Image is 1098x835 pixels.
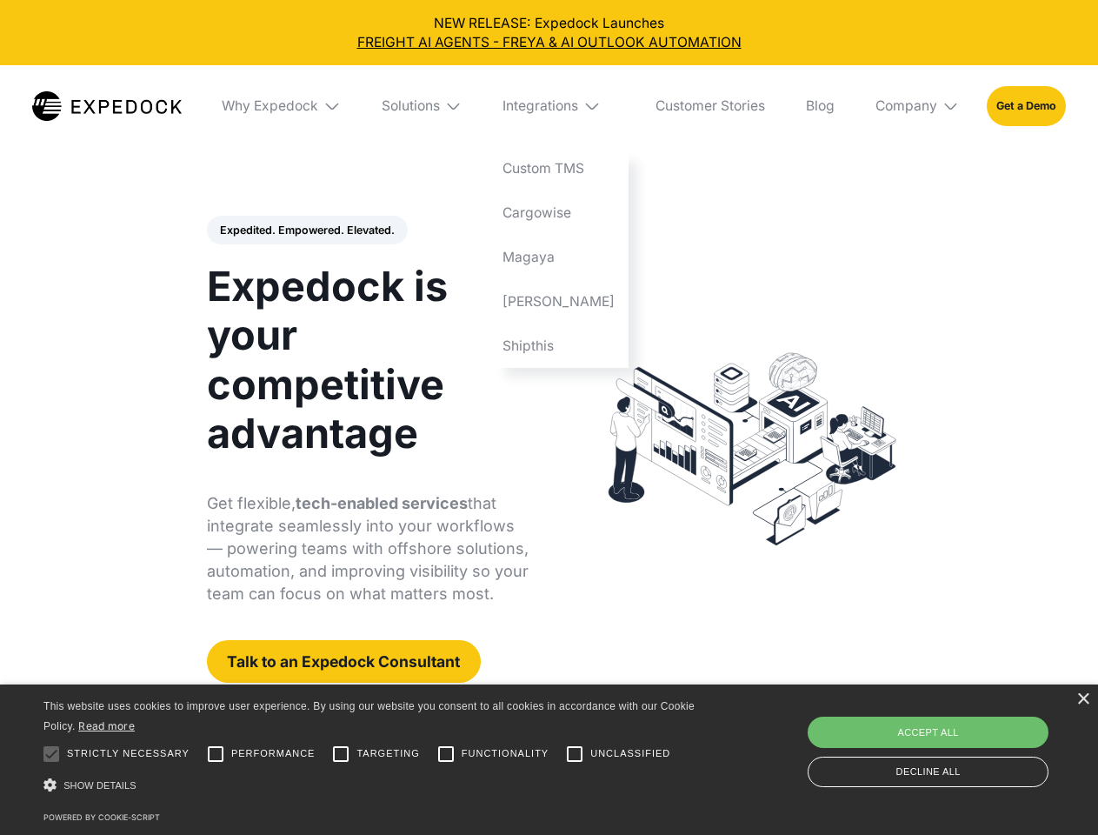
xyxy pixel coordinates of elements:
[382,97,440,115] div: Solutions
[67,746,190,761] span: Strictly necessary
[462,746,549,761] span: Functionality
[875,97,937,115] div: Company
[43,812,160,822] a: Powered by cookie-script
[489,279,629,324] a: [PERSON_NAME]
[809,647,1098,835] iframe: Chat Widget
[862,65,973,147] div: Company
[642,65,778,147] a: Customer Stories
[63,780,136,791] span: Show details
[590,746,670,761] span: Unclassified
[296,494,468,512] strong: tech-enabled services
[987,86,1066,125] a: Get a Demo
[356,746,419,761] span: Targeting
[231,746,316,761] span: Performance
[222,97,318,115] div: Why Expedock
[489,147,629,191] a: Custom TMS
[489,147,629,368] nav: Integrations
[207,492,529,605] p: Get flexible, that integrate seamlessly into your workflows — powering teams with offshore soluti...
[43,700,695,732] span: This website uses cookies to improve user experience. By using our website you consent to all coo...
[43,774,701,798] div: Show details
[368,65,476,147] div: Solutions
[207,262,529,458] h1: Expedock is your competitive advantage
[792,65,848,147] a: Blog
[489,235,629,279] a: Magaya
[207,640,481,683] a: Talk to an Expedock Consultant
[14,33,1085,52] a: FREIGHT AI AGENTS - FREYA & AI OUTLOOK AUTOMATION
[78,719,135,732] a: Read more
[502,97,578,115] div: Integrations
[209,65,355,147] div: Why Expedock
[489,191,629,236] a: Cargowise
[489,324,629,368] a: Shipthis
[489,65,629,147] div: Integrations
[14,14,1085,52] div: NEW RELEASE: Expedock Launches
